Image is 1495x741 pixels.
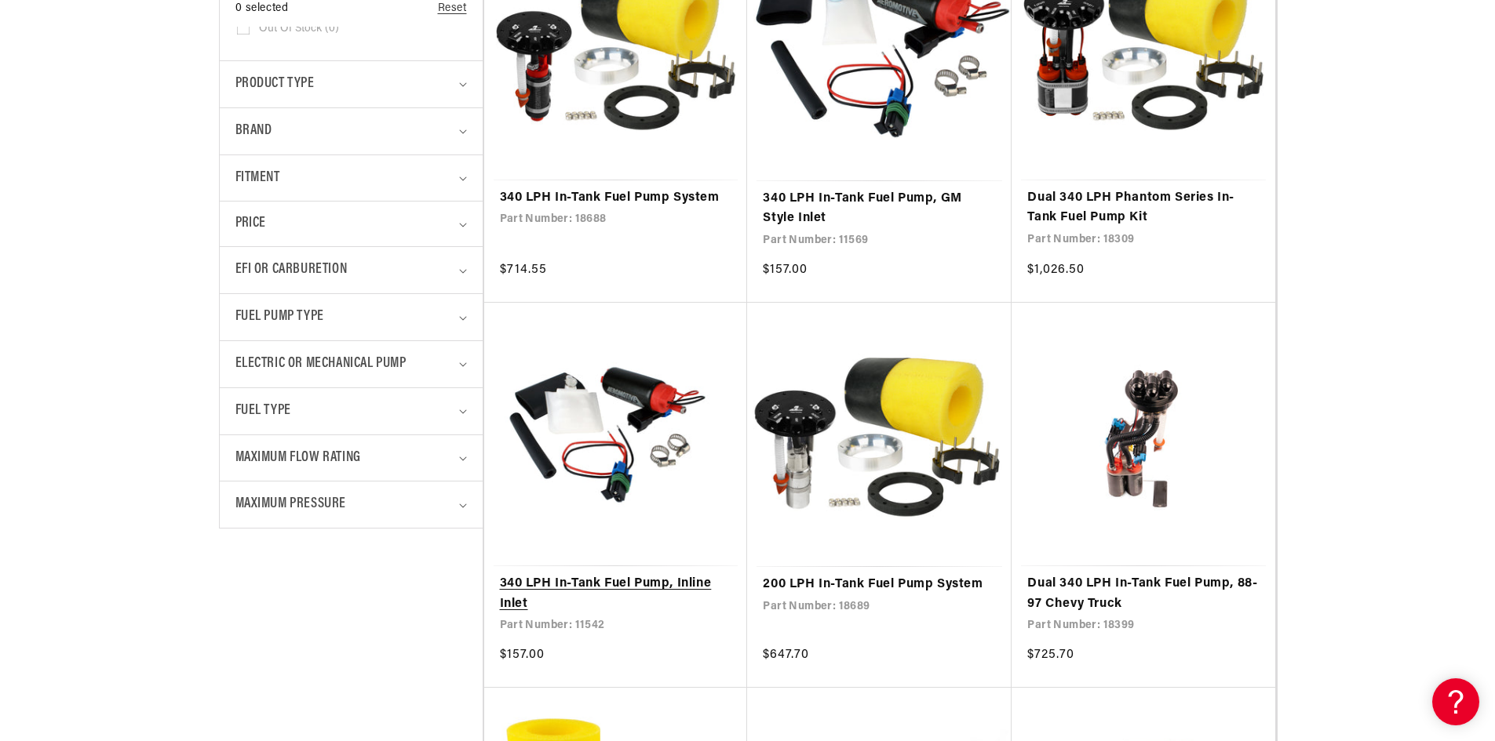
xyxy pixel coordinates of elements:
span: EFI or Carburetion [235,259,348,282]
span: Brand [235,120,272,143]
summary: Electric or Mechanical Pump (0 selected) [235,341,467,387]
summary: Fitment (0 selected) [235,155,467,202]
a: Dual 340 LPH In-Tank Fuel Pump, 88-97 Chevy Truck [1027,574,1260,614]
summary: Brand (0 selected) [235,108,467,154]
span: Electric or Mechanical Pump [235,353,407,376]
span: Fuel Pump Type [235,306,324,329]
a: 340 LPH In-Tank Fuel Pump, GM Style Inlet [763,189,996,229]
summary: Fuel Type (0 selected) [235,388,467,434]
summary: Price [235,202,467,246]
summary: Fuel Pump Type (0 selected) [235,294,467,340]
a: 340 LPH In-Tank Fuel Pump, Inline Inlet [500,574,732,614]
summary: Product type (0 selected) [235,61,467,107]
a: 200 LPH In-Tank Fuel Pump System [763,575,996,595]
span: Maximum Pressure [235,493,347,516]
summary: EFI or Carburetion (0 selected) [235,247,467,293]
span: Price [235,213,266,234]
span: Fitment [235,167,280,190]
summary: Maximum Pressure (0 selected) [235,481,467,528]
a: Dual 340 LPH Phantom Series In-Tank Fuel Pump Kit [1027,188,1260,228]
a: 340 LPH In-Tank Fuel Pump System [500,188,732,209]
summary: Maximum Flow Rating (0 selected) [235,435,467,481]
span: Maximum Flow Rating [235,447,361,470]
span: Fuel Type [235,400,291,423]
span: Out of stock (0) [259,22,339,36]
span: Product type [235,73,315,96]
